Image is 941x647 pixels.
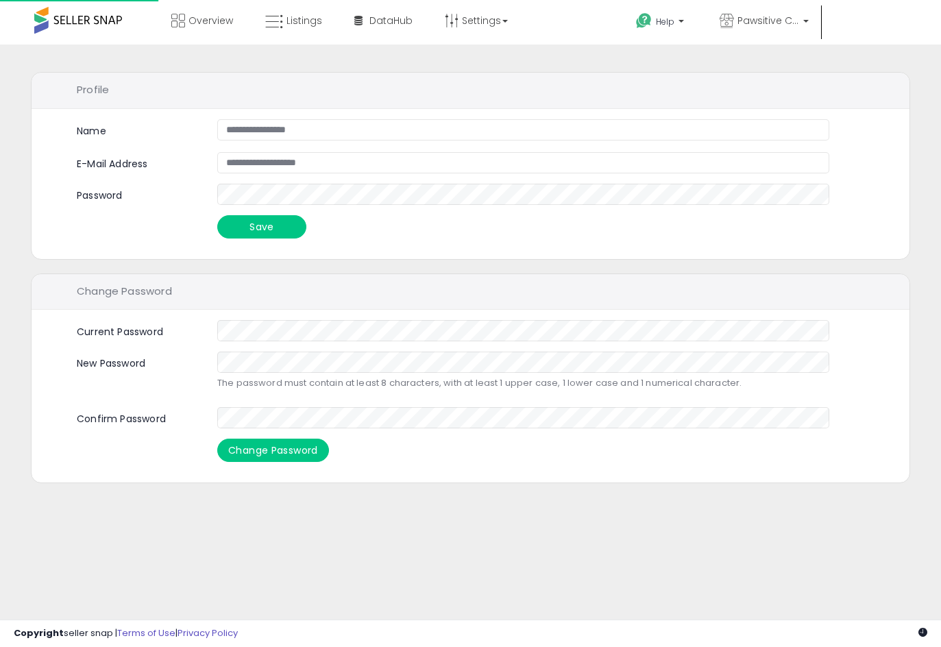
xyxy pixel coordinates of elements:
[66,320,207,339] label: Current Password
[66,184,207,203] label: Password
[656,16,674,27] span: Help
[66,407,207,426] label: Confirm Password
[737,14,799,27] span: Pawsitive Catitude CA
[77,124,106,138] label: Name
[66,152,207,171] label: E-Mail Address
[14,626,64,639] strong: Copyright
[286,14,322,27] span: Listings
[66,352,207,371] label: New Password
[188,14,233,27] span: Overview
[625,2,698,45] a: Help
[178,626,238,639] a: Privacy Policy
[635,12,652,29] i: Get Help
[32,73,909,109] div: Profile
[217,215,306,239] button: Save
[369,14,413,27] span: DataHub
[217,376,829,390] p: The password must contain at least 8 characters, with at least 1 upper case, 1 lower case and 1 n...
[117,626,175,639] a: Terms of Use
[32,274,909,310] div: Change Password
[14,627,238,640] div: seller snap | |
[217,439,329,462] button: Change Password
